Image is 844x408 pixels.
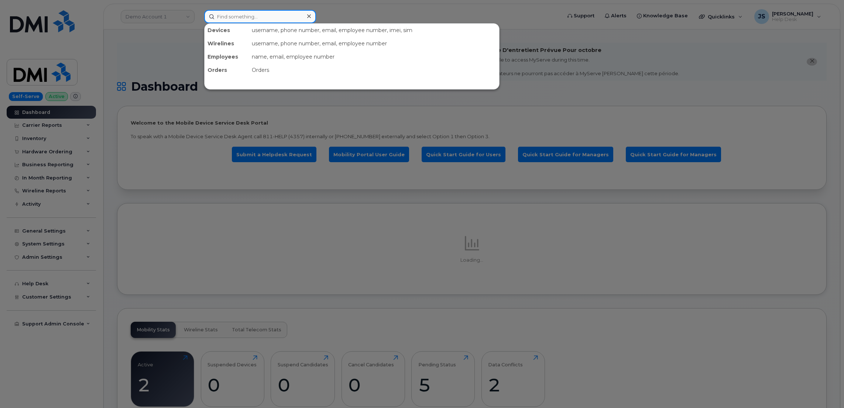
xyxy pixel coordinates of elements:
div: username, phone number, email, employee number [249,37,499,50]
div: name, email, employee number [249,50,499,63]
div: Orders [249,63,499,77]
div: Wirelines [205,37,249,50]
div: Orders [205,63,249,77]
div: username, phone number, email, employee number, imei, sim [249,24,499,37]
div: Employees [205,50,249,63]
div: Devices [205,24,249,37]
